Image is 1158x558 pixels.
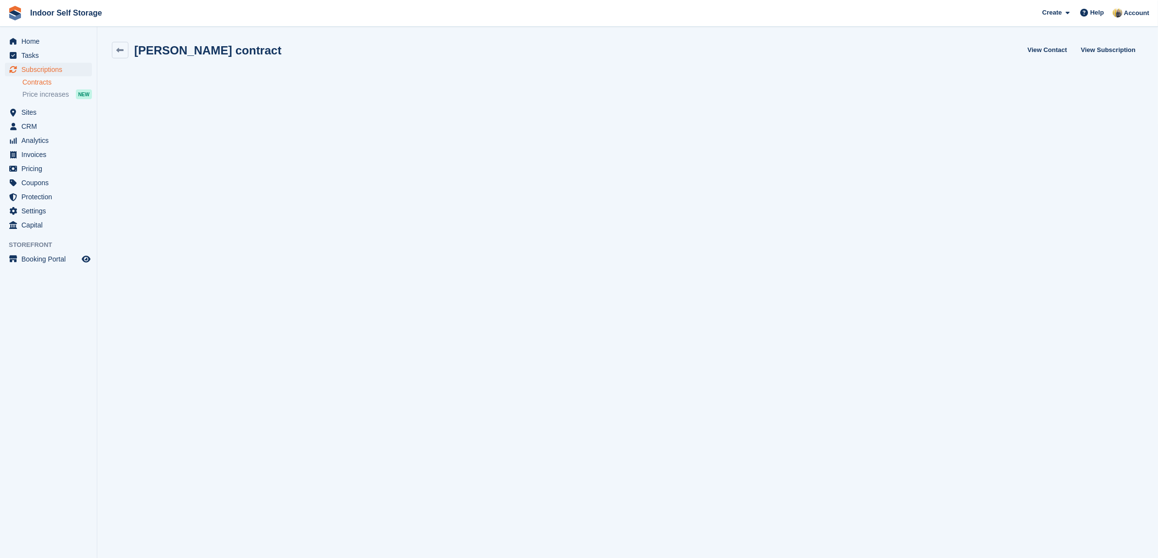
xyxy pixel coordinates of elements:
a: menu [5,148,92,161]
a: menu [5,49,92,62]
span: Help [1090,8,1104,17]
span: Capital [21,218,80,232]
a: menu [5,190,92,204]
img: Jo Moon [1113,8,1122,17]
span: Subscriptions [21,63,80,76]
a: menu [5,120,92,133]
a: Preview store [80,253,92,265]
a: menu [5,134,92,147]
a: menu [5,35,92,48]
span: Create [1042,8,1062,17]
a: menu [5,176,92,190]
span: Settings [21,204,80,218]
a: Price increases NEW [22,89,92,100]
span: Booking Portal [21,252,80,266]
div: NEW [76,89,92,99]
span: Home [21,35,80,48]
span: Tasks [21,49,80,62]
a: Indoor Self Storage [26,5,106,21]
a: menu [5,218,92,232]
span: Protection [21,190,80,204]
a: View Subscription [1077,42,1140,58]
span: Price increases [22,90,69,99]
a: menu [5,252,92,266]
span: Analytics [21,134,80,147]
span: Storefront [9,240,97,250]
span: Coupons [21,176,80,190]
span: CRM [21,120,80,133]
a: View Contact [1024,42,1071,58]
a: Contracts [22,78,92,87]
h2: [PERSON_NAME] contract [134,44,282,57]
span: Account [1124,8,1149,18]
a: menu [5,63,92,76]
span: Invoices [21,148,80,161]
img: stora-icon-8386f47178a22dfd0bd8f6a31ec36ba5ce8667c1dd55bd0f319d3a0aa187defe.svg [8,6,22,20]
a: menu [5,204,92,218]
span: Pricing [21,162,80,175]
span: Sites [21,105,80,119]
a: menu [5,162,92,175]
a: menu [5,105,92,119]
